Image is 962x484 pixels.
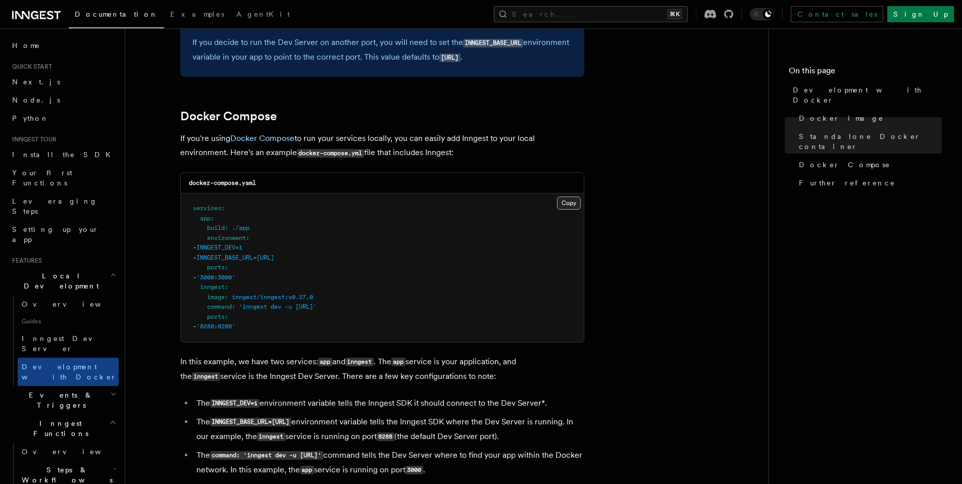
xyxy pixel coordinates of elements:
[207,303,232,310] span: command
[232,303,235,310] span: :
[211,215,214,222] span: :
[791,6,883,22] a: Contact sales
[196,323,235,330] span: '8288:8288'
[12,96,60,104] span: Node.js
[225,264,228,271] span: :
[230,133,294,143] a: Docker Compose
[8,135,57,143] span: Inngest tour
[8,257,42,265] span: Features
[799,160,890,170] span: Docker Compose
[795,109,942,127] a: Docker image
[22,300,126,308] span: Overview
[12,151,117,159] span: Install the SDK
[8,146,119,164] a: Install the SDK
[799,113,884,123] span: Docker image
[300,466,314,474] code: app
[18,358,119,386] a: Development with Docker
[8,91,119,109] a: Node.js
[207,313,225,320] span: ports
[257,432,285,441] code: inngest
[196,274,235,281] span: '3000:3000'
[180,355,584,384] p: In this example, we have two services: and . The service is your application, and the service is ...
[170,10,224,18] span: Examples
[12,169,72,187] span: Your first Functions
[246,234,249,241] span: :
[8,220,119,249] a: Setting up your app
[318,358,332,366] code: app
[8,109,119,127] a: Python
[180,131,584,160] p: If you're using to run your services locally, you can easily add Inngest to your local environmen...
[439,54,461,62] code: [URL]
[207,224,225,231] span: build
[18,313,119,329] span: Guides
[193,244,196,251] span: -
[8,63,52,71] span: Quick start
[193,274,196,281] span: -
[193,448,584,477] li: The command tells the Dev Server where to find your app within the Docker network. In this exampl...
[239,303,317,310] span: 'inngest dev -u [URL]'
[557,197,581,210] button: Copy
[795,156,942,174] a: Docker Compose
[789,65,942,81] h4: On this page
[69,3,164,28] a: Documentation
[463,39,523,47] code: INNGEST_BASE_URL
[8,271,110,291] span: Local Development
[8,386,119,414] button: Events & Triggers
[12,78,60,86] span: Next.js
[232,294,313,301] span: inngest/inngest:v0.27.0
[193,396,584,411] li: The environment variable tells the Inngest SDK it should connect to the Dev Server*.
[8,390,110,410] span: Events & Triggers
[207,294,225,301] span: image
[297,149,364,158] code: docker-compose.yml
[406,466,423,474] code: 3000
[793,85,942,105] span: Development with Docker
[22,334,108,353] span: Inngest Dev Server
[192,35,572,65] p: If you decide to run the Dev Server on another port, you will need to set the environment variabl...
[193,205,221,212] span: services
[12,40,40,51] span: Home
[345,358,374,366] code: inngest
[8,267,119,295] button: Local Development
[210,418,291,426] code: INNGEST_BASE_URL=[URL]
[391,358,406,366] code: app
[18,443,119,461] a: Overview
[189,179,256,186] code: docker-compose.yaml
[8,164,119,192] a: Your first Functions
[8,36,119,55] a: Home
[12,197,97,215] span: Leveraging Steps
[795,127,942,156] a: Standalone Docker container
[494,6,688,22] button: Search...⌘K
[236,10,290,18] span: AgentKit
[8,414,119,443] button: Inngest Functions
[799,131,942,152] span: Standalone Docker container
[196,254,274,261] span: INNGEST_BASE_URL=[URL]
[193,415,584,444] li: The environment variable tells the Inngest SDK where the Dev Server is running. In our example, t...
[207,234,246,241] span: environment
[225,224,228,231] span: :
[789,81,942,109] a: Development with Docker
[193,254,196,261] span: -
[668,9,682,19] kbd: ⌘K
[193,323,196,330] span: -
[196,244,242,251] span: INNGEST_DEV=1
[200,215,211,222] span: app
[12,225,99,244] span: Setting up your app
[799,178,895,188] span: Further reference
[225,313,228,320] span: :
[8,73,119,91] a: Next.js
[200,283,225,291] span: inngest
[232,224,249,231] span: ./app
[210,399,260,408] code: INNGEST_DEV=1
[795,174,942,192] a: Further reference
[22,363,117,381] span: Development with Docker
[8,418,109,439] span: Inngest Functions
[12,114,49,122] span: Python
[377,432,394,441] code: 8288
[75,10,158,18] span: Documentation
[750,8,774,20] button: Toggle dark mode
[180,109,277,123] a: Docker Compose
[207,264,225,271] span: ports
[192,372,220,381] code: inngest
[8,295,119,386] div: Local Development
[22,448,126,456] span: Overview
